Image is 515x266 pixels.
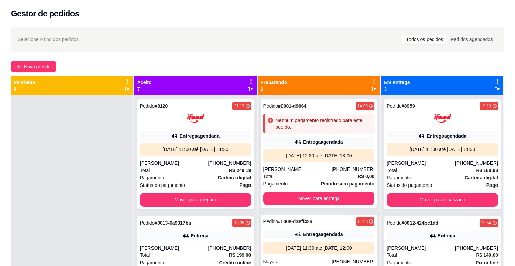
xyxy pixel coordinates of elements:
[476,252,498,258] strong: R$ 149,00
[11,8,79,19] h2: Gestor de pedidos
[208,245,251,251] div: [PHONE_NUMBER]
[155,103,168,109] strong: # 8120
[357,103,368,109] div: 14:09
[266,245,372,251] div: [DATE] 11:30 até [DATE] 12:00
[476,167,498,173] strong: R$ 188,98
[387,251,397,259] span: Total
[447,35,497,44] div: Pedidos agendados
[321,181,374,187] strong: Pedido sem pagamento
[263,219,278,224] span: Pedido
[140,251,150,259] span: Total
[455,245,498,251] div: [PHONE_NUMBER]
[261,79,287,86] p: Preparando
[303,139,343,145] div: Entrega agendada
[278,103,306,109] strong: # 0001-d9064
[137,86,152,92] p: 7
[481,103,491,109] div: 19:19
[229,167,251,173] strong: R$ 249,19
[387,220,402,226] span: Pedido
[387,193,498,207] button: Mover para finalizado
[18,36,79,43] span: Selecione o tipo dos pedidos
[191,232,208,239] div: Entrega
[234,220,244,226] div: 10:05
[387,103,402,109] span: Pedido
[402,103,415,109] strong: # 8959
[14,79,35,86] p: Pendente
[438,232,455,239] div: Entrega
[234,103,244,109] div: 21:19
[263,103,278,109] span: Pedido
[427,132,466,139] div: Entrega agendada
[140,174,164,181] span: Pagamento
[384,86,410,92] p: 3
[387,181,432,189] span: Status do pagamento
[455,160,498,166] div: [PHONE_NUMBER]
[358,174,374,179] strong: R$ 0,00
[263,173,274,180] span: Total
[332,166,374,173] div: [PHONE_NUMBER]
[155,220,191,226] strong: # 0013-6a9317ba
[387,166,397,174] span: Total
[140,166,150,174] span: Total
[402,35,447,44] div: Todos os pedidos
[276,117,372,130] div: Nenhum pagamento registrado para este pedido.
[266,152,372,159] div: [DATE] 12:30 até [DATE] 13:00
[387,245,455,251] div: [PERSON_NAME]
[389,146,495,153] div: [DATE] 11:00 até [DATE] 11:30
[11,61,56,72] button: Novo pedido
[263,192,375,205] button: Mover para entrega
[303,231,343,238] div: Entrega agendada
[465,175,498,180] strong: Carteira digital
[263,258,332,265] div: Nayara
[402,220,438,226] strong: # 0012-424bc1dd
[387,160,455,166] div: [PERSON_NAME]
[219,260,251,265] strong: Crédito online
[187,110,204,127] img: ifood
[140,160,208,166] div: [PERSON_NAME]
[263,180,288,188] span: Pagamento
[476,260,498,265] strong: Pix online
[14,86,35,92] p: 0
[263,166,332,173] div: [PERSON_NAME]
[16,64,21,69] span: plus
[179,132,219,139] div: Entrega agendada
[140,193,251,207] button: Mover para preparo
[137,79,152,86] p: Aceito
[434,110,451,127] img: ifood
[239,182,251,188] strong: Pago
[208,160,251,166] div: [PHONE_NUMBER]
[387,174,411,181] span: Pagamento
[384,79,410,86] p: Em entrega
[140,245,208,251] div: [PERSON_NAME]
[24,63,51,70] span: Novo pedido
[229,252,251,258] strong: R$ 199,00
[140,220,155,226] span: Pedido
[140,181,185,189] span: Status do pagamento
[332,258,374,265] div: [PHONE_NUMBER]
[486,182,498,188] strong: Pago
[278,219,312,224] strong: # 0008-d3eff426
[357,219,368,224] div: 11:48
[481,220,491,226] div: 19:54
[143,146,248,153] div: [DATE] 11:00 até [DATE] 11:30
[218,175,251,180] strong: Carteira digital
[140,103,155,109] span: Pedido
[261,86,287,92] p: 2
